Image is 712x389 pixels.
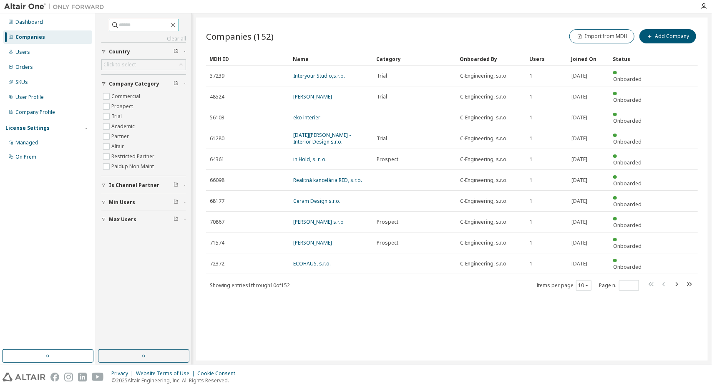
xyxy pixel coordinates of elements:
[174,48,179,55] span: Clear filter
[569,29,634,43] button: Import from MDH
[103,61,136,68] div: Click to select
[599,280,639,291] span: Page n.
[111,91,142,101] label: Commercial
[571,73,587,79] span: [DATE]
[174,216,179,223] span: Clear filter
[571,219,587,225] span: [DATE]
[578,282,589,289] button: 10
[293,197,340,205] a: Ceram Design s.r.o.
[209,52,286,66] div: MDH ID
[101,193,186,212] button: Min Users
[530,93,533,100] span: 1
[530,73,533,79] span: 1
[613,159,642,166] span: Onboarded
[3,373,45,381] img: altair_logo.svg
[460,260,508,267] span: C-Engineering, s.r.o.
[293,239,332,246] a: [PERSON_NAME]
[174,199,179,206] span: Clear filter
[111,101,135,111] label: Prospect
[293,218,344,225] a: [PERSON_NAME] s.r.o
[15,19,43,25] div: Dashboard
[111,370,136,377] div: Privacy
[293,156,327,163] a: in Hold, s. r. o.
[210,177,224,184] span: 66098
[92,373,104,381] img: youtube.svg
[15,139,38,146] div: Managed
[210,73,224,79] span: 37239
[15,94,44,101] div: User Profile
[613,263,642,270] span: Onboarded
[15,79,28,86] div: SKUs
[460,198,508,205] span: C-Engineering, s.r.o.
[460,219,508,225] span: C-Engineering, s.r.o.
[460,135,508,142] span: C-Engineering, s.r.o.
[111,131,131,141] label: Partner
[111,162,156,172] label: Paidup Non Maint
[377,219,398,225] span: Prospect
[78,373,87,381] img: linkedin.svg
[109,48,130,55] span: Country
[530,156,533,163] span: 1
[111,121,136,131] label: Academic
[536,280,591,291] span: Items per page
[377,93,387,100] span: Trial
[210,156,224,163] span: 64361
[460,93,508,100] span: C-Engineering, s.r.o.
[64,373,73,381] img: instagram.svg
[613,201,642,208] span: Onboarded
[571,240,587,246] span: [DATE]
[571,177,587,184] span: [DATE]
[210,135,224,142] span: 61280
[4,3,108,11] img: Altair One
[530,260,533,267] span: 1
[210,282,290,289] span: Showing entries 1 through 10 of 152
[571,52,606,66] div: Joined On
[460,177,508,184] span: C-Engineering, s.r.o.
[111,377,240,384] p: © 2025 Altair Engineering, Inc. All Rights Reserved.
[111,111,123,121] label: Trial
[210,93,224,100] span: 48524
[109,199,135,206] span: Min Users
[613,96,642,104] span: Onboarded
[101,210,186,229] button: Max Users
[136,370,197,377] div: Website Terms of Use
[530,240,533,246] span: 1
[101,75,186,93] button: Company Category
[613,52,648,66] div: Status
[109,216,136,223] span: Max Users
[5,125,50,131] div: License Settings
[293,114,320,121] a: eko interier
[111,152,156,162] label: Restricted Partner
[639,29,696,43] button: Add Company
[174,182,179,189] span: Clear filter
[293,260,331,267] a: ECOHAUS, s.r.o.
[460,73,508,79] span: C-Engineering, s.r.o.
[376,52,453,66] div: Category
[210,240,224,246] span: 71574
[613,242,642,250] span: Onboarded
[530,198,533,205] span: 1
[293,177,362,184] a: Realitná kancelária RED, s.r.o.
[377,135,387,142] span: Trial
[613,222,642,229] span: Onboarded
[109,182,159,189] span: Is Channel Partner
[571,93,587,100] span: [DATE]
[460,52,523,66] div: Onboarded By
[210,198,224,205] span: 68177
[293,52,370,66] div: Name
[102,60,186,70] div: Click to select
[529,52,564,66] div: Users
[571,114,587,121] span: [DATE]
[101,43,186,61] button: Country
[530,114,533,121] span: 1
[571,198,587,205] span: [DATE]
[377,156,398,163] span: Prospect
[530,219,533,225] span: 1
[571,156,587,163] span: [DATE]
[206,30,274,42] span: Companies (152)
[530,177,533,184] span: 1
[15,154,36,160] div: On Prem
[613,138,642,145] span: Onboarded
[460,156,508,163] span: C-Engineering, s.r.o.
[293,93,332,100] a: [PERSON_NAME]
